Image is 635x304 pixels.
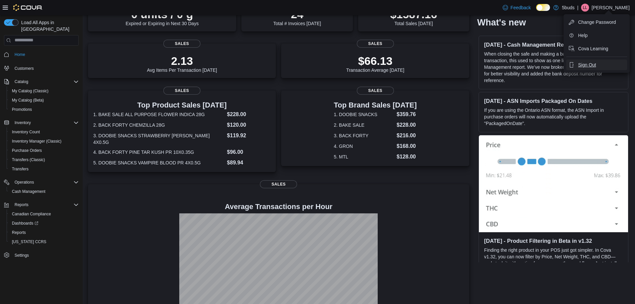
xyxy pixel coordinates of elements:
[9,219,79,227] span: Dashboards
[12,78,79,86] span: Catalog
[7,155,81,164] button: Transfers (Classic)
[12,189,45,194] span: Cash Management
[7,228,81,237] button: Reports
[15,180,34,185] span: Operations
[536,4,550,11] input: Dark Mode
[12,139,62,144] span: Inventory Manager (Classic)
[9,229,28,237] a: Reports
[93,101,271,109] h3: Top Product Sales [DATE]
[334,101,417,109] h3: Top Brand Sales [DATE]
[163,40,200,48] span: Sales
[93,132,224,146] dt: 3. DOOBIE SNACKS STRAWBERRY [PERSON_NAME] 4X0.5G
[566,17,627,27] button: Change Password
[15,253,29,258] span: Settings
[566,30,627,41] button: Help
[9,188,79,195] span: Cash Management
[578,45,608,52] span: Cova Learning
[93,111,224,118] dt: 1. BAKE SALE ALL PURPOSE FLOWER INDICA 28G
[334,132,394,139] dt: 3. BACK FORTY
[566,43,627,54] button: Cova Learning
[9,147,79,154] span: Purchase Orders
[7,237,81,246] button: [US_STATE] CCRS
[1,118,81,127] button: Inventory
[227,148,271,156] dd: $96.00
[9,137,79,145] span: Inventory Manager (Classic)
[12,148,42,153] span: Purchase Orders
[12,178,37,186] button: Operations
[562,4,574,12] p: 5buds
[9,156,79,164] span: Transfers (Classic)
[9,238,49,246] a: [US_STATE] CCRS
[12,166,28,172] span: Transfers
[1,250,81,260] button: Settings
[15,66,34,71] span: Customers
[260,180,297,188] span: Sales
[9,87,79,95] span: My Catalog (Classic)
[9,96,47,104] a: My Catalog (Beta)
[484,247,623,280] p: Finding the right product in your POS just got simpler. In Cova v1.32, you can now filter by Pric...
[397,110,417,118] dd: $359.76
[12,88,49,94] span: My Catalog (Classic)
[334,143,394,150] dt: 4. GRON
[147,54,217,73] div: Avg Items Per Transaction [DATE]
[12,157,45,162] span: Transfers (Classic)
[15,79,28,84] span: Catalog
[147,54,217,67] p: 2.13
[357,40,394,48] span: Sales
[357,87,394,95] span: Sales
[592,4,630,12] p: [PERSON_NAME]
[19,19,79,32] span: Load All Apps in [GEOGRAPHIC_DATA]
[4,47,79,277] nav: Complex example
[227,132,271,140] dd: $119.92
[346,54,404,73] div: Transaction Average [DATE]
[7,219,81,228] a: Dashboards
[12,201,31,209] button: Reports
[9,229,79,237] span: Reports
[9,156,48,164] a: Transfers (Classic)
[397,121,417,129] dd: $228.00
[9,219,41,227] a: Dashboards
[484,51,623,84] p: When closing the safe and making a bank deposit in the same transaction, this used to show as one...
[484,107,623,127] p: If you are using the Ontario ASN format, the ASN Import in purchase orders will now automatically...
[334,122,394,128] dt: 2. BAKE SALE
[9,147,45,154] a: Purchase Orders
[9,87,51,95] a: My Catalog (Classic)
[12,50,79,59] span: Home
[227,159,271,167] dd: $89.94
[12,239,46,244] span: [US_STATE] CCRS
[7,164,81,174] button: Transfers
[1,178,81,187] button: Operations
[566,60,627,70] button: Sign Out
[397,142,417,150] dd: $168.00
[7,146,81,155] button: Purchase Orders
[390,8,437,26] div: Total Sales [DATE]
[9,188,48,195] a: Cash Management
[1,63,81,73] button: Customers
[578,32,588,39] span: Help
[12,119,33,127] button: Inventory
[126,8,199,26] div: Expired or Expiring in Next 30 Days
[477,17,526,28] h2: What's new
[1,200,81,209] button: Reports
[578,62,596,68] span: Sign Out
[12,129,40,135] span: Inventory Count
[9,165,31,173] a: Transfers
[578,19,616,25] span: Change Password
[9,210,54,218] a: Canadian Compliance
[9,165,79,173] span: Transfers
[12,119,79,127] span: Inventory
[227,121,271,129] dd: $120.00
[9,210,79,218] span: Canadian Compliance
[581,4,589,12] div: Lacey Landry
[484,238,623,244] h3: [DATE] - Product Filtering in Beta in v1.32
[13,4,43,11] img: Cova
[93,159,224,166] dt: 5. DOOBIE SNACKS VAMPIRE BLOOD PR 4X0.5G
[334,111,394,118] dt: 1. DOOBIE SNACKS
[1,50,81,59] button: Home
[334,153,394,160] dt: 5. MTL
[397,153,417,161] dd: $128.00
[7,96,81,105] button: My Catalog (Beta)
[12,251,31,259] a: Settings
[9,137,64,145] a: Inventory Manager (Classic)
